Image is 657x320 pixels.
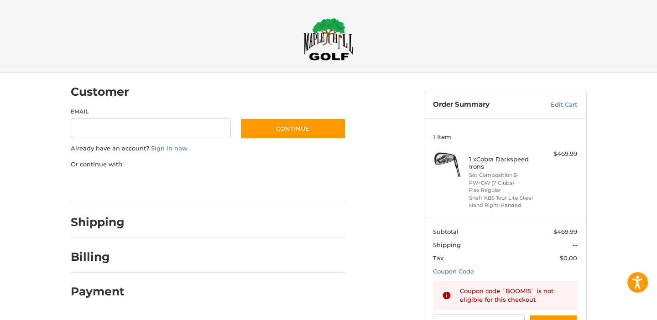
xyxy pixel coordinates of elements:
li: Set Composition 5-PW+GW (7 Clubs) [469,171,539,186]
span: Subtotal [433,228,459,235]
iframe: PayPal-paylater [145,178,214,194]
div: $469.99 [541,150,577,159]
h2: Customer [71,85,129,99]
p: Or continue with [71,160,346,169]
h2: Shipping [71,215,125,229]
li: Hand Right-Handed [469,201,539,209]
a: Edit Cart [531,100,577,109]
span: Shipping [433,241,461,248]
li: Shaft KBS Tour Lite Steel [469,194,539,202]
a: Sign in now [151,145,188,152]
div: Coupon code `BOOM15` is not eligible for this checkout [460,287,568,305]
h3: 1 Item [433,133,577,140]
p: Already have an account? [71,144,346,153]
label: Email [71,108,231,116]
span: -- [573,241,577,248]
a: Coupon Code [433,268,474,275]
iframe: PayPal-venmo [222,178,291,194]
span: Tax [433,254,443,262]
li: Flex Regular [469,186,539,194]
h2: Payment [71,284,125,299]
h3: Order Summary [433,100,531,109]
iframe: PayPal-paypal [68,178,136,194]
h2: Billing [71,250,124,264]
span: $469.99 [553,228,577,235]
span: $0.00 [560,254,577,262]
h4: 1 x Cobra Darkspeed Irons [469,155,539,170]
button: Continue [240,118,346,139]
img: Maple Hill Golf [303,18,354,61]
